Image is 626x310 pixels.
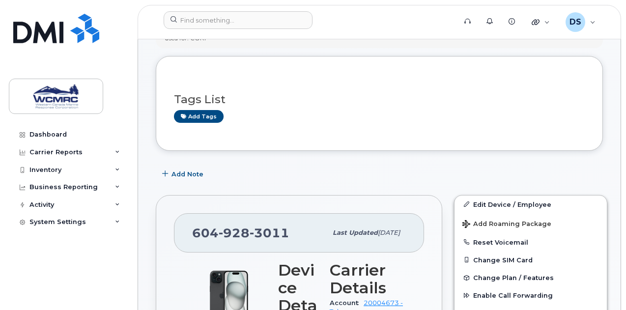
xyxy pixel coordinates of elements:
span: Change Plan / Features [473,274,554,282]
span: Add Note [171,169,203,179]
button: Change Plan / Features [455,269,607,286]
div: Deepender Singh [559,12,602,32]
span: Enable Call Forwarding [473,292,553,299]
span: Account [330,299,364,307]
span: 928 [219,225,250,240]
span: DS [569,16,581,28]
span: Last updated [333,229,378,236]
button: Change SIM Card [455,251,607,269]
a: Add tags [174,110,224,122]
span: Add Roaming Package [462,220,551,229]
h3: Carrier Details [330,261,406,297]
button: Add Note [156,166,212,183]
div: Quicklinks [525,12,557,32]
a: Edit Device / Employee [455,196,607,213]
span: 604 [192,225,289,240]
button: Enable Call Forwarding [455,286,607,304]
button: Reset Voicemail [455,233,607,251]
h3: Tags List [174,93,585,106]
button: Add Roaming Package [455,213,607,233]
span: [DATE] [378,229,400,236]
input: Find something... [164,11,313,29]
span: 3011 [250,225,289,240]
